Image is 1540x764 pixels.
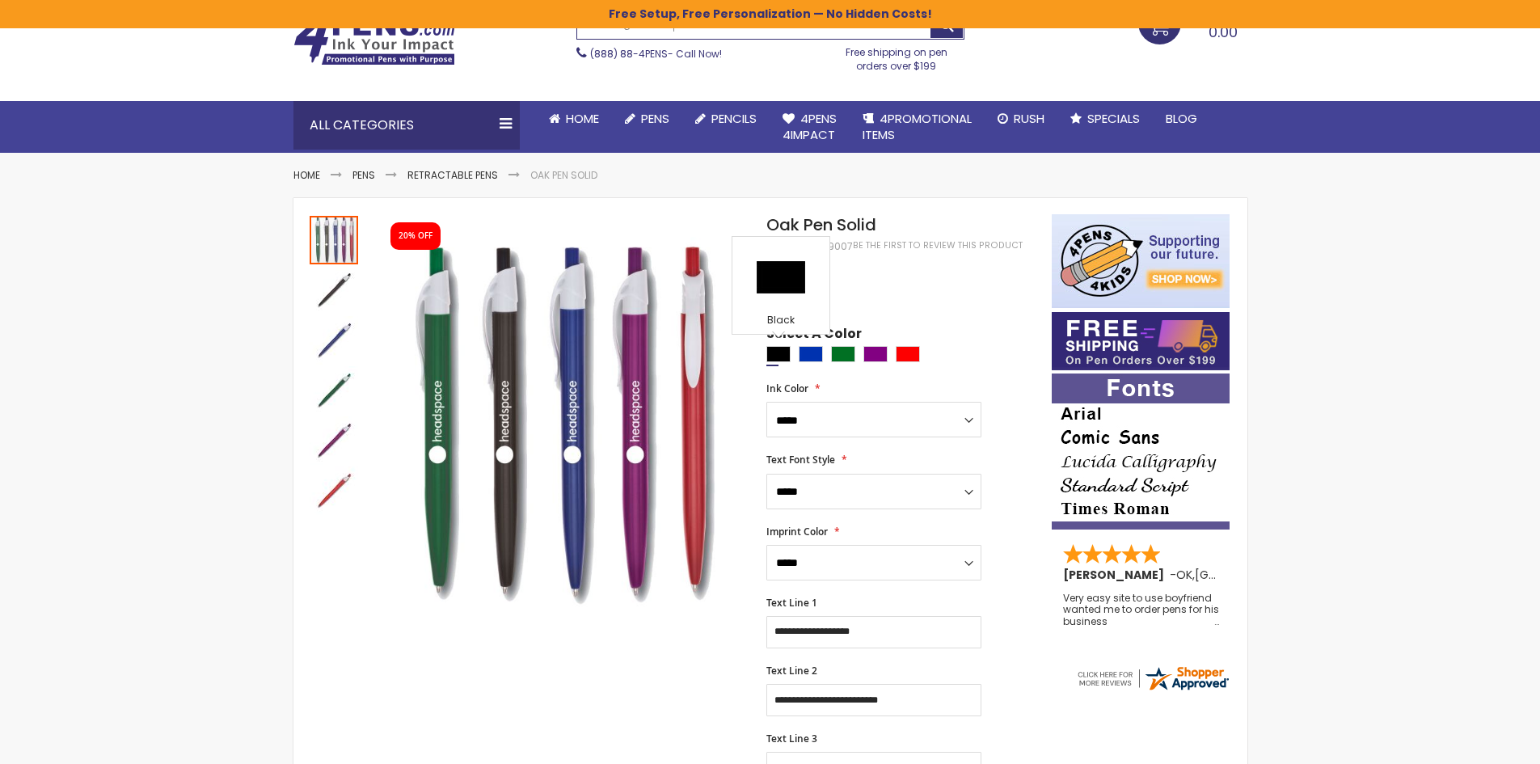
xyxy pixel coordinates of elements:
[612,101,682,137] a: Pens
[1166,110,1197,127] span: Blog
[829,40,964,72] div: Free shipping on pen orders over $199
[766,346,791,362] div: Black
[310,365,360,415] div: Oak Pen Solid
[376,238,745,607] img: Oak Pen Solid
[799,346,823,362] div: Blue
[1052,214,1230,308] img: 4pens 4 kids
[1209,22,1238,42] span: 0.00
[310,264,360,314] div: Oak Pen Solid
[1170,567,1314,583] span: - ,
[1063,593,1220,627] div: Very easy site to use boyfriend wanted me to order pens for his business
[736,314,825,330] div: Black
[1052,374,1230,530] img: font-personalization-examples
[310,466,358,515] img: Oak Pen Solid
[783,110,837,143] span: 4Pens 4impact
[766,453,835,466] span: Text Font Style
[1087,110,1140,127] span: Specials
[530,169,597,182] li: Oak Pen Solid
[853,239,1023,251] a: Be the first to review this product
[711,110,757,127] span: Pencils
[682,101,770,137] a: Pencils
[310,314,360,365] div: Oak Pen Solid
[399,230,432,242] div: 20% OFF
[590,47,722,61] span: - Call Now!
[1052,312,1230,370] img: Free shipping on orders over $199
[766,596,817,610] span: Text Line 1
[766,325,862,347] span: Select A Color
[566,110,599,127] span: Home
[1014,110,1044,127] span: Rush
[863,346,888,362] div: Purple
[590,47,668,61] a: (888) 88-4PENS
[1153,101,1210,137] a: Blog
[766,664,817,677] span: Text Line 2
[310,416,358,465] img: Oak Pen Solid
[536,101,612,137] a: Home
[310,316,358,365] img: Oak Pen Solid
[1075,664,1230,693] img: 4pens.com widget logo
[766,525,828,538] span: Imprint Color
[1075,682,1230,696] a: 4pens.com certificate URL
[1057,101,1153,137] a: Specials
[863,110,972,143] span: 4PROMOTIONAL ITEMS
[310,415,360,465] div: Oak Pen Solid
[850,101,985,154] a: 4PROMOTIONALITEMS
[310,465,358,515] div: Oak Pen Solid
[293,168,320,182] a: Home
[831,346,855,362] div: Green
[310,366,358,415] img: Oak Pen Solid
[766,732,817,745] span: Text Line 3
[770,101,850,154] a: 4Pens4impact
[766,382,808,395] span: Ink Color
[766,213,876,236] span: Oak Pen Solid
[310,214,360,264] div: Oak Pen Solid
[310,266,358,314] img: Oak Pen Solid
[985,101,1057,137] a: Rush
[352,168,375,182] a: Pens
[293,101,520,150] div: All Categories
[407,168,498,182] a: Retractable Pens
[1176,567,1192,583] span: OK
[1195,567,1314,583] span: [GEOGRAPHIC_DATA]
[896,346,920,362] div: Red
[1063,567,1170,583] span: [PERSON_NAME]
[293,14,455,65] img: 4Pens Custom Pens and Promotional Products
[641,110,669,127] span: Pens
